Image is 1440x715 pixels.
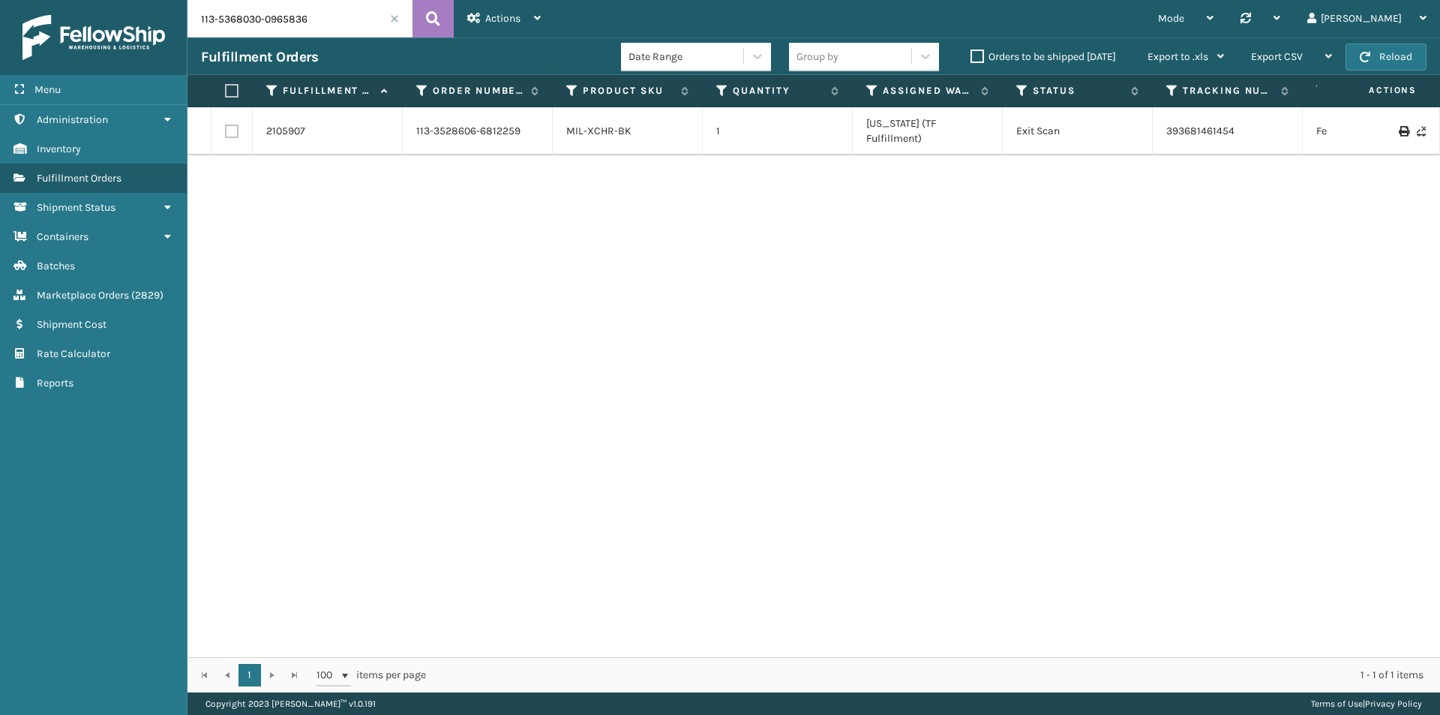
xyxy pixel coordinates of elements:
[485,12,520,25] span: Actions
[1183,84,1273,98] label: Tracking Number
[583,84,673,98] label: Product SKU
[1345,44,1426,71] button: Reload
[37,347,110,360] span: Rate Calculator
[566,125,631,137] a: MIL-XCHR-BK
[37,260,75,272] span: Batches
[283,84,373,98] label: Fulfillment Order Id
[37,230,88,243] span: Containers
[433,84,523,98] label: Order Number
[1251,50,1303,63] span: Export CSV
[1311,698,1363,709] a: Terms of Use
[1033,84,1123,98] label: Status
[1417,126,1426,137] i: Never Shipped
[238,664,261,686] a: 1
[1158,12,1184,25] span: Mode
[853,107,1003,155] td: [US_STATE] (TF Fulfillment)
[37,143,81,155] span: Inventory
[37,377,73,389] span: Reports
[1166,125,1234,137] a: 393681461454
[37,289,129,302] span: Marketplace Orders
[1147,50,1208,63] span: Export to .xls
[266,124,305,139] a: 2105907
[22,15,165,60] img: logo
[733,84,823,98] label: Quantity
[970,50,1116,63] label: Orders to be shipped [DATE]
[201,48,318,66] h3: Fulfillment Orders
[205,692,376,715] p: Copyright 2023 [PERSON_NAME]™ v 1.0.191
[37,201,115,214] span: Shipment Status
[37,172,121,185] span: Fulfillment Orders
[883,84,973,98] label: Assigned Warehouse
[1399,126,1408,137] i: Print Label
[628,49,745,65] div: Date Range
[1365,698,1422,709] a: Privacy Policy
[316,664,426,686] span: items per page
[703,107,853,155] td: 1
[1321,78,1426,103] span: Actions
[316,668,339,683] span: 100
[796,49,838,65] div: Group by
[37,113,108,126] span: Administration
[131,289,163,302] span: ( 2829 )
[447,668,1423,683] div: 1 - 1 of 1 items
[1003,107,1153,155] td: Exit Scan
[37,318,106,331] span: Shipment Cost
[416,124,520,139] a: 113-3528606-6812259
[1311,692,1422,715] div: |
[34,83,61,96] span: Menu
